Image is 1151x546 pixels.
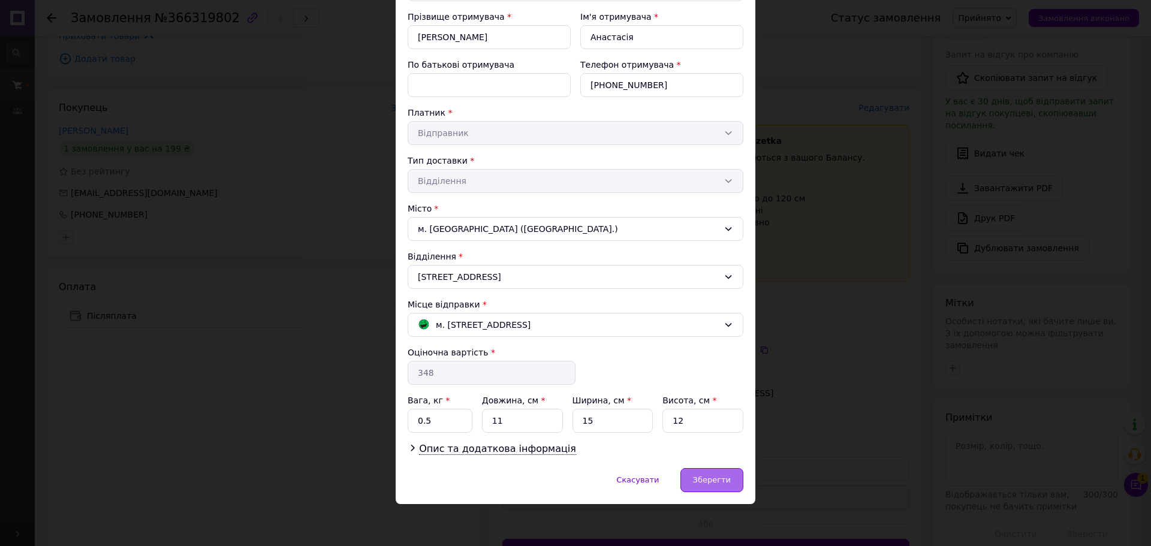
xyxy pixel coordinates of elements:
label: Оціночна вартість [408,348,488,357]
div: Тип доставки [408,155,743,167]
label: Вага, кг [408,396,450,405]
div: Місце відправки [408,298,743,310]
span: Скасувати [616,475,659,484]
div: м. [GEOGRAPHIC_DATA] ([GEOGRAPHIC_DATA].) [408,217,743,241]
div: Відділення [408,251,743,263]
label: Прізвище отримувача [408,12,505,22]
span: Зберегти [693,475,731,484]
label: Висота, см [662,396,716,405]
label: Телефон отримувача [580,60,674,70]
label: По батькові отримувача [408,60,514,70]
span: м. [STREET_ADDRESS] [436,318,531,331]
label: Ширина, см [573,396,631,405]
input: +380 [580,73,743,97]
span: Опис та додаткова інформація [419,443,576,455]
div: Платник [408,107,743,119]
div: [STREET_ADDRESS] [408,265,743,289]
label: Довжина, см [482,396,546,405]
label: Ім'я отримувача [580,12,652,22]
div: Місто [408,203,743,215]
